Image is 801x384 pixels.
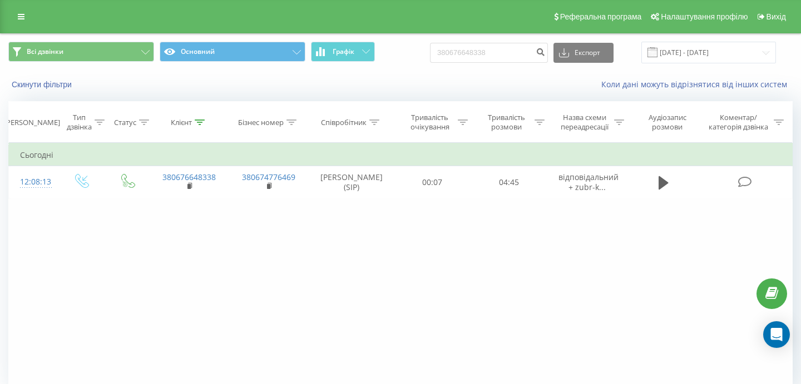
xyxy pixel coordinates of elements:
div: Бізнес номер [238,118,284,127]
span: Графік [333,48,354,56]
div: Коментар/категорія дзвінка [706,113,771,132]
button: Графік [311,42,375,62]
span: Налаштування профілю [661,12,748,21]
input: Пошук за номером [430,43,548,63]
button: Всі дзвінки [8,42,154,62]
div: [PERSON_NAME] [4,118,60,127]
span: відповідальний + ﻿zubr-k... [558,172,619,192]
td: 04:45 [471,166,547,198]
button: Експорт [553,43,614,63]
a: 380676648338 [162,172,216,182]
button: Основний [160,42,305,62]
div: Назва схеми переадресації [557,113,611,132]
a: Коли дані можуть відрізнятися вiд інших систем [601,79,793,89]
div: Співробітник [321,118,367,127]
div: Тривалість очікування [404,113,456,132]
a: 380674776469 [242,172,295,182]
td: Сьогодні [9,144,793,166]
div: 12:08:13 [20,171,47,193]
button: Скинути фільтри [8,79,77,89]
div: Клієнт [171,118,192,127]
span: Реферальна програма [560,12,642,21]
div: Тип дзвінка [67,113,92,132]
div: Статус [114,118,136,127]
td: 00:07 [394,166,471,198]
td: [PERSON_NAME] (SIP) [309,166,394,198]
span: Всі дзвінки [27,47,63,56]
span: Вихід [767,12,786,21]
div: Аудіозапис розмови [637,113,698,132]
div: Open Intercom Messenger [763,321,790,348]
div: Тривалість розмови [481,113,532,132]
